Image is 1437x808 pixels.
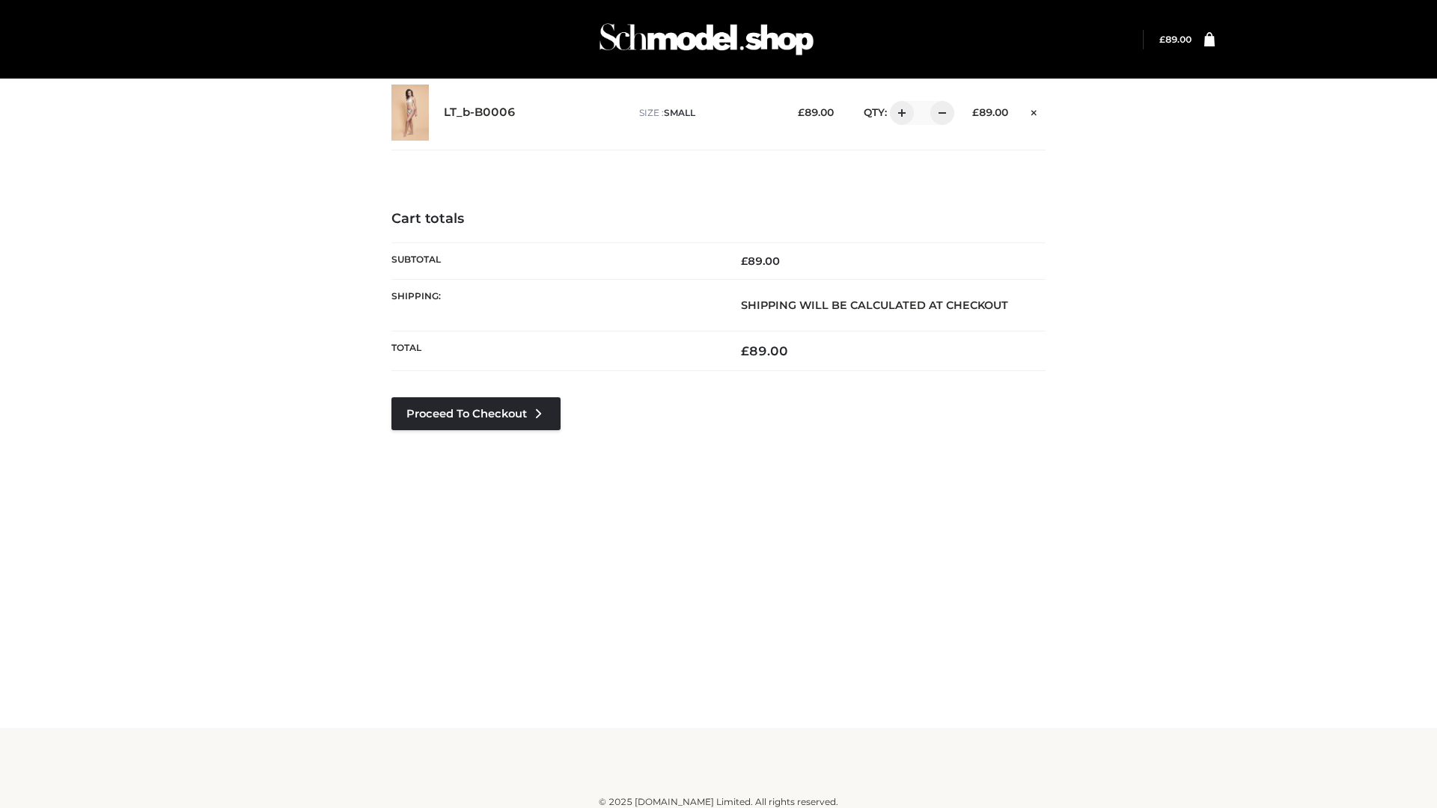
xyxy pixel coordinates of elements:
[391,279,718,331] th: Shipping:
[391,331,718,371] th: Total
[849,101,949,125] div: QTY:
[741,299,1008,312] strong: Shipping will be calculated at checkout
[741,254,780,268] bdi: 89.00
[741,343,749,358] span: £
[594,10,819,69] img: Schmodel Admin 964
[1159,34,1192,45] bdi: 89.00
[391,397,561,430] a: Proceed to Checkout
[798,106,805,118] span: £
[741,343,788,358] bdi: 89.00
[639,106,775,120] p: size :
[391,211,1046,227] h4: Cart totals
[798,106,834,118] bdi: 89.00
[972,106,1008,118] bdi: 89.00
[1159,34,1165,45] span: £
[664,107,695,118] span: SMALL
[1023,101,1046,120] a: Remove this item
[444,105,516,120] a: LT_b-B0006
[741,254,748,268] span: £
[1159,34,1192,45] a: £89.00
[391,242,718,279] th: Subtotal
[391,85,429,141] img: LT_b-B0006 - SMALL
[972,106,979,118] span: £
